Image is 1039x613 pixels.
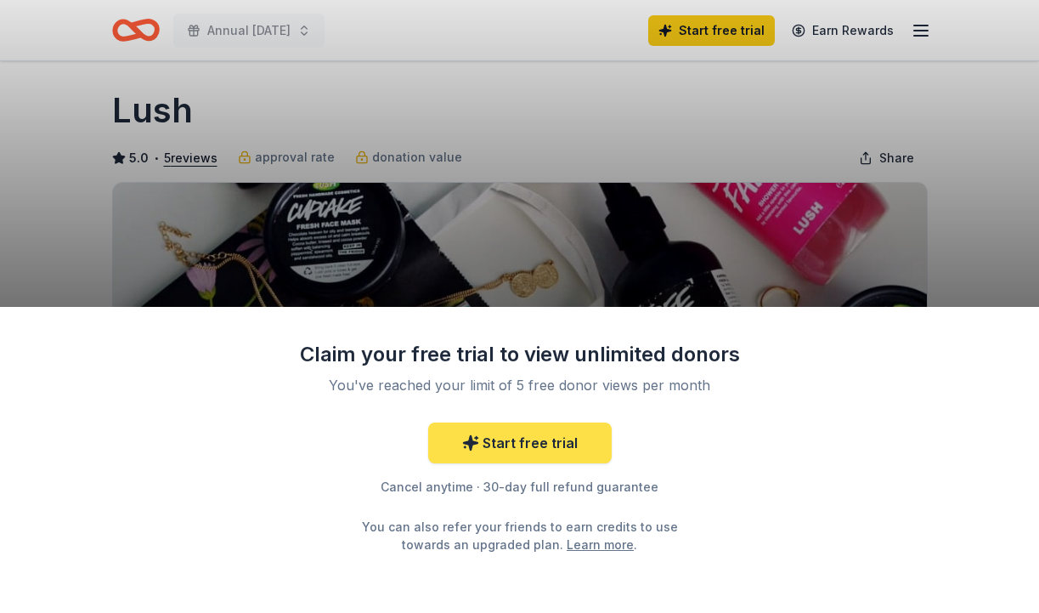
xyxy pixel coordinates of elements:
[428,423,612,463] a: Start free trial
[299,477,741,497] div: Cancel anytime · 30-day full refund guarantee
[319,375,720,395] div: You've reached your limit of 5 free donor views per month
[347,518,693,553] div: You can also refer your friends to earn credits to use towards an upgraded plan. .
[567,536,634,553] a: Learn more
[299,341,741,368] div: Claim your free trial to view unlimited donors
